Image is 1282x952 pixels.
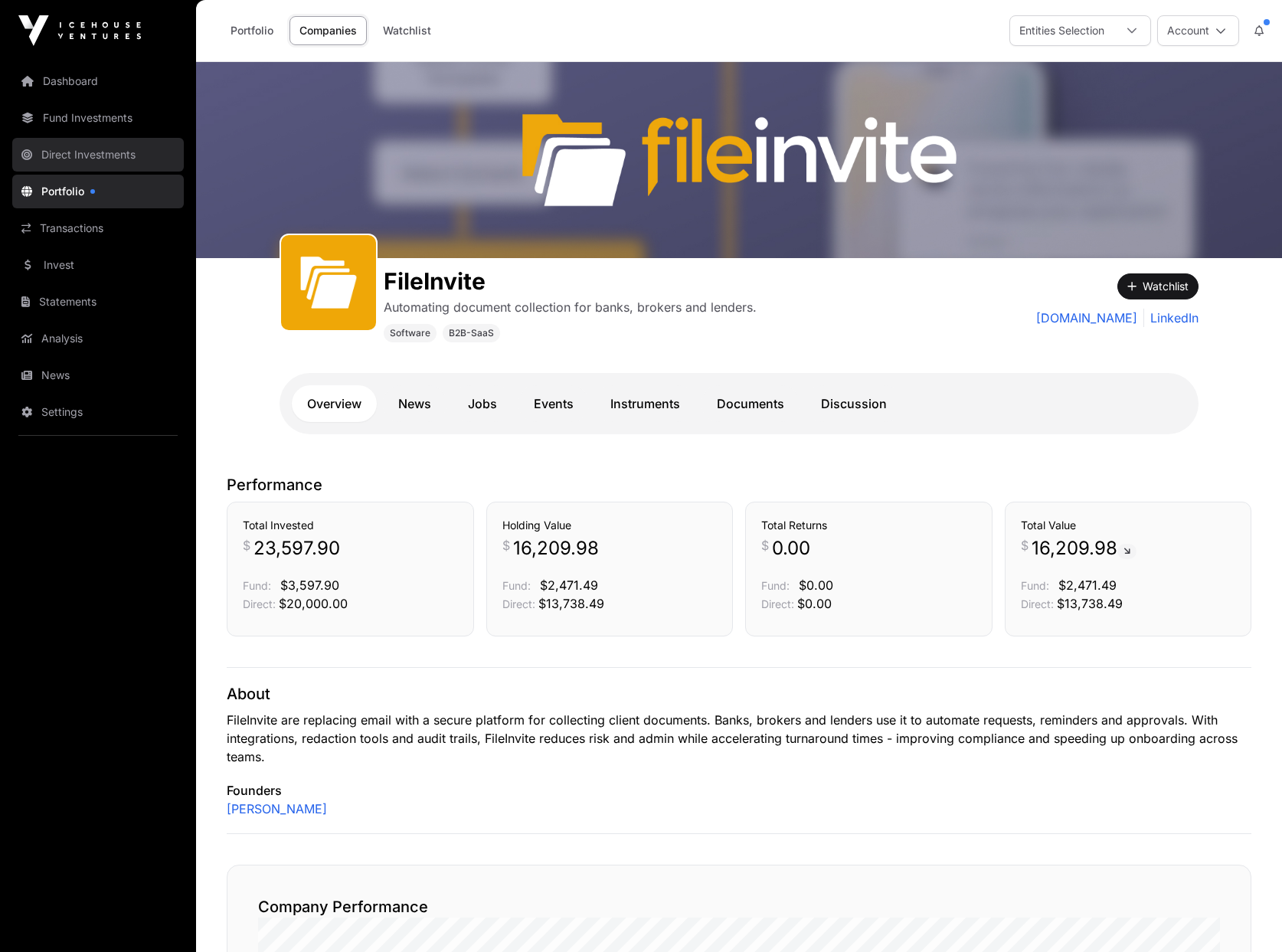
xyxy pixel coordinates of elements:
a: News [383,385,446,422]
a: Invest [12,248,184,282]
a: Portfolio [12,175,184,208]
a: Watchlist [373,16,441,45]
a: LinkedIn [1143,309,1199,327]
span: $ [1021,536,1029,555]
h1: FileInvite [384,267,757,295]
a: [DOMAIN_NAME] [1036,309,1137,327]
span: $13,738.49 [1057,596,1123,611]
button: Watchlist [1117,273,1199,299]
a: Analysis [12,322,184,355]
h3: Holding Value [502,518,718,533]
span: Fund: [1021,579,1049,592]
a: Overview [292,385,377,422]
span: $0.00 [797,596,832,611]
a: Dashboard [12,64,184,98]
a: Events [518,385,589,422]
span: $3,597.90 [280,577,339,593]
a: Statements [12,285,184,319]
img: Icehouse Ventures Logo [18,15,141,46]
span: Direct: [1021,597,1054,610]
span: 16,209.98 [1032,536,1136,561]
nav: Tabs [292,385,1186,422]
span: 16,209.98 [513,536,599,561]
span: Direct: [761,597,794,610]
span: Direct: [243,597,276,610]
img: fileinvite-favicon.png [287,241,370,324]
span: Fund: [761,579,790,592]
span: Fund: [502,579,531,592]
p: About [227,683,1251,705]
p: FileInvite are replacing email with a secure platform for collecting client documents. Banks, bro... [227,711,1251,766]
p: Automating document collection for banks, brokers and lenders. [384,298,757,316]
a: Direct Investments [12,138,184,172]
p: Performance [227,474,1251,496]
span: Software [390,327,430,339]
span: $13,738.49 [538,596,604,611]
h3: Total Returns [761,518,976,533]
span: $20,000.00 [279,596,348,611]
a: Companies [289,16,367,45]
span: Direct: [502,597,535,610]
a: Settings [12,395,184,429]
a: Portfolio [221,16,283,45]
a: Discussion [806,385,902,422]
a: [PERSON_NAME] [227,800,327,818]
h2: Company Performance [258,896,1220,918]
span: 23,597.90 [253,536,340,561]
span: 0.00 [772,536,810,561]
a: Jobs [453,385,512,422]
a: Instruments [595,385,695,422]
p: Founders [227,781,1251,800]
a: News [12,358,184,392]
span: $2,471.49 [1058,577,1117,593]
span: Fund: [243,579,271,592]
h3: Total Invested [243,518,458,533]
span: B2B-SaaS [449,327,494,339]
span: $2,471.49 [540,577,598,593]
a: Transactions [12,211,184,245]
span: $0.00 [799,577,833,593]
h3: Total Value [1021,518,1236,533]
span: $ [502,536,510,555]
iframe: Chat Widget [1205,878,1282,952]
a: Documents [702,385,800,422]
div: Entities Selection [1010,16,1114,45]
span: $ [761,536,769,555]
button: Account [1157,15,1239,46]
a: Fund Investments [12,101,184,135]
img: FileInvite [196,62,1282,258]
span: $ [243,536,250,555]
